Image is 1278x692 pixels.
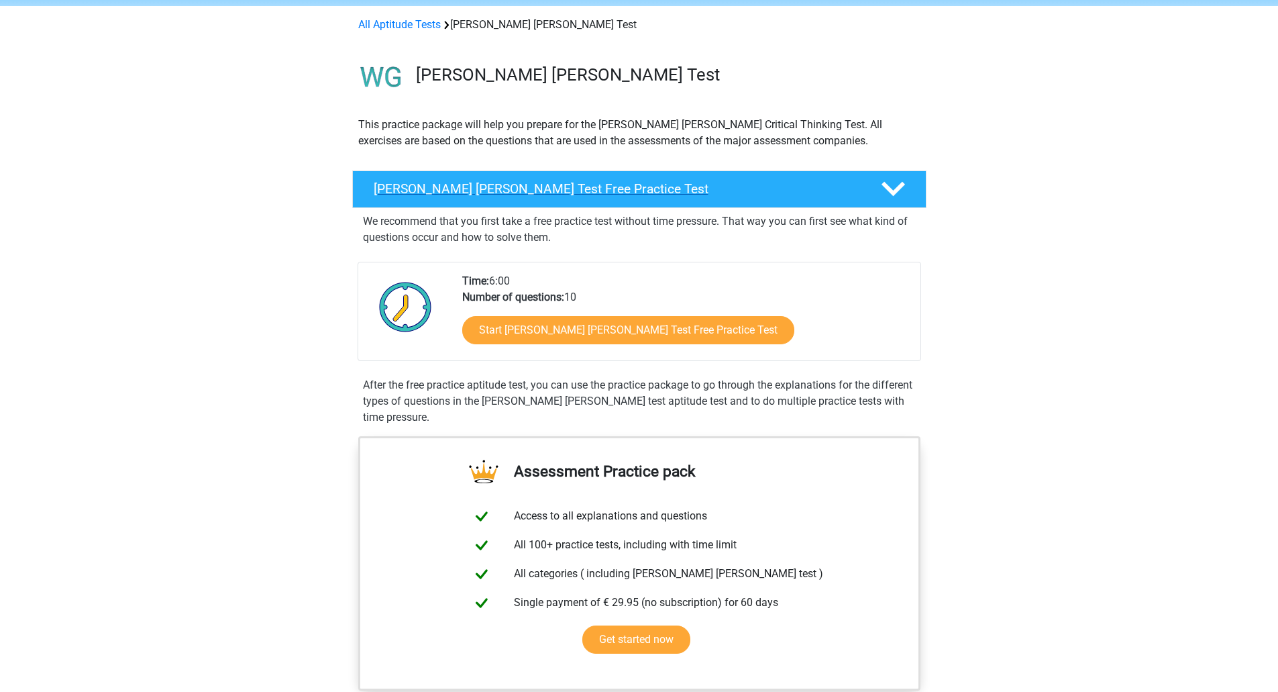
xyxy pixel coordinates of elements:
img: watson glaser test [353,49,410,106]
a: Get started now [582,626,690,654]
p: We recommend that you first take a free practice test without time pressure. That way you can fir... [363,213,916,246]
img: Clock [372,273,439,340]
h3: [PERSON_NAME] [PERSON_NAME] Test [416,64,916,85]
div: 6:00 10 [452,273,920,360]
b: Time: [462,275,489,287]
div: After the free practice aptitude test, you can use the practice package to go through the explana... [358,377,921,426]
a: [PERSON_NAME] [PERSON_NAME] Test Free Practice Test [347,170,932,208]
h4: [PERSON_NAME] [PERSON_NAME] Test Free Practice Test [374,181,859,197]
b: Number of questions: [462,291,564,303]
div: [PERSON_NAME] [PERSON_NAME] Test [353,17,926,33]
a: Start [PERSON_NAME] [PERSON_NAME] Test Free Practice Test [462,316,794,344]
a: All Aptitude Tests [358,18,441,31]
p: This practice package will help you prepare for the [PERSON_NAME] [PERSON_NAME] Critical Thinking... [358,117,920,149]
